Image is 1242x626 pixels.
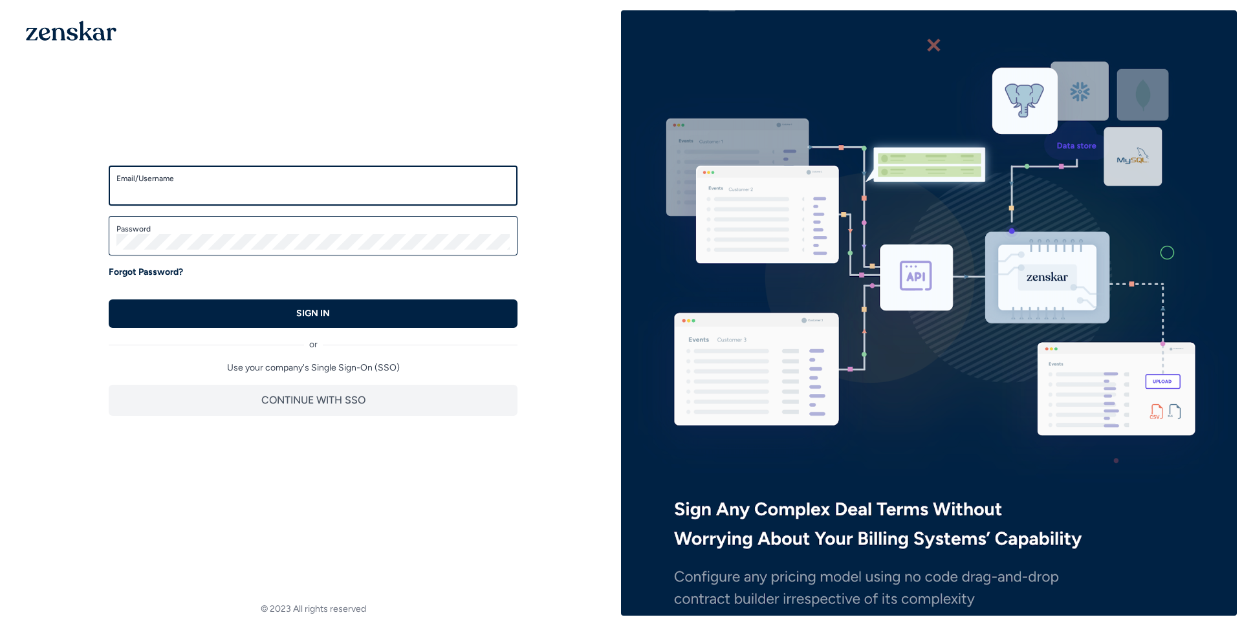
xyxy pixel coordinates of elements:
p: SIGN IN [296,307,330,320]
button: SIGN IN [109,299,517,328]
a: Forgot Password? [109,266,183,279]
p: Use your company's Single Sign-On (SSO) [109,362,517,374]
button: CONTINUE WITH SSO [109,385,517,416]
label: Email/Username [116,173,510,184]
footer: © 2023 All rights reserved [5,603,621,616]
div: or [109,328,517,351]
label: Password [116,224,510,234]
img: 1OGAJ2xQqyY4LXKgY66KYq0eOWRCkrZdAb3gUhuVAqdWPZE9SRJmCz+oDMSn4zDLXe31Ii730ItAGKgCKgCCgCikA4Av8PJUP... [26,21,116,41]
